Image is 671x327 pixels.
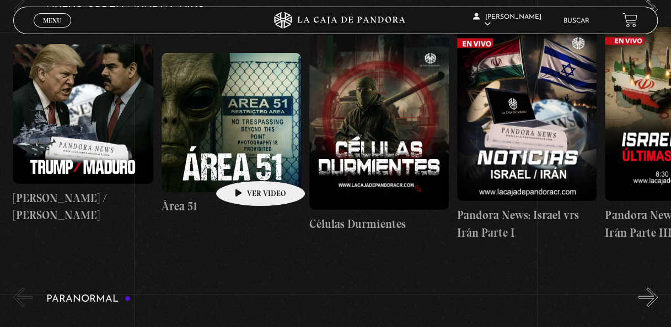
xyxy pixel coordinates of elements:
[309,215,449,233] h4: Células Durmientes
[457,206,597,241] h4: Pandora News: Israel vrs Irán Parte I
[162,27,301,242] a: Área 51
[638,287,658,307] button: Next
[622,13,637,28] a: View your shopping cart
[46,6,217,16] h3: Nuevo Orden Mundial NWO
[13,27,153,242] a: [PERSON_NAME] / [PERSON_NAME]
[457,27,597,242] a: Pandora News: Israel vrs Irán Parte I
[13,287,33,307] button: Previous
[563,18,589,24] a: Buscar
[309,27,449,242] a: Células Durmientes
[473,14,541,28] span: [PERSON_NAME]
[162,198,301,215] h4: Área 51
[13,189,153,224] h4: [PERSON_NAME] / [PERSON_NAME]
[43,17,61,24] span: Menu
[40,26,66,34] span: Cerrar
[46,293,131,304] h3: Paranormal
